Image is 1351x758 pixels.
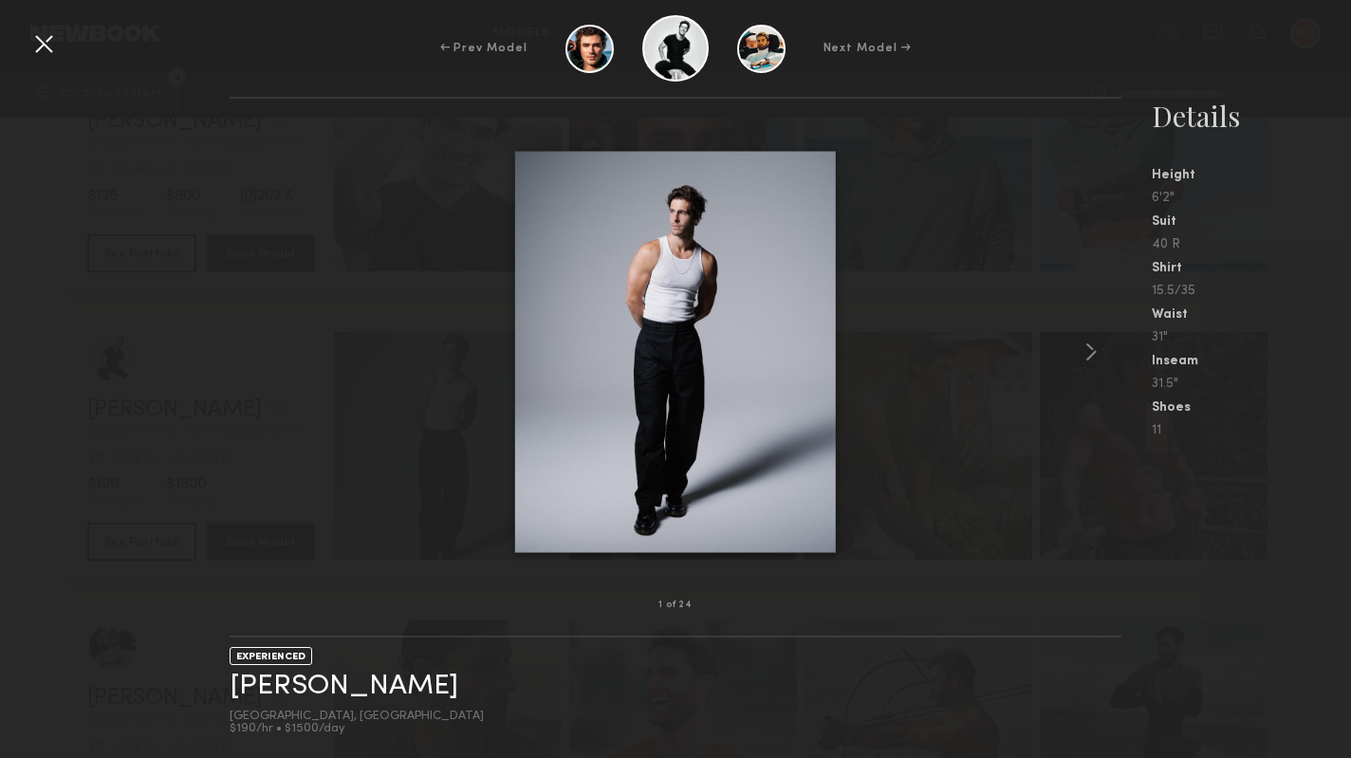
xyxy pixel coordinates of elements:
[658,601,693,610] div: 1 of 24
[230,647,312,665] div: EXPERIENCED
[1152,97,1351,135] div: Details
[230,711,484,723] div: [GEOGRAPHIC_DATA], [GEOGRAPHIC_DATA]
[1152,355,1351,368] div: Inseam
[1152,169,1351,182] div: Height
[230,672,458,701] a: [PERSON_NAME]
[1152,331,1351,344] div: 31"
[1152,401,1351,415] div: Shoes
[230,723,484,735] div: $190/hr • $1500/day
[1152,378,1351,391] div: 31.5"
[1152,285,1351,298] div: 15.5/35
[1152,238,1351,251] div: 40 R
[1152,192,1351,205] div: 6'2"
[824,40,912,57] div: Next Model →
[1152,424,1351,437] div: 11
[1152,262,1351,275] div: Shirt
[1152,215,1351,229] div: Suit
[440,40,527,57] div: ← Prev Model
[1152,308,1351,322] div: Waist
